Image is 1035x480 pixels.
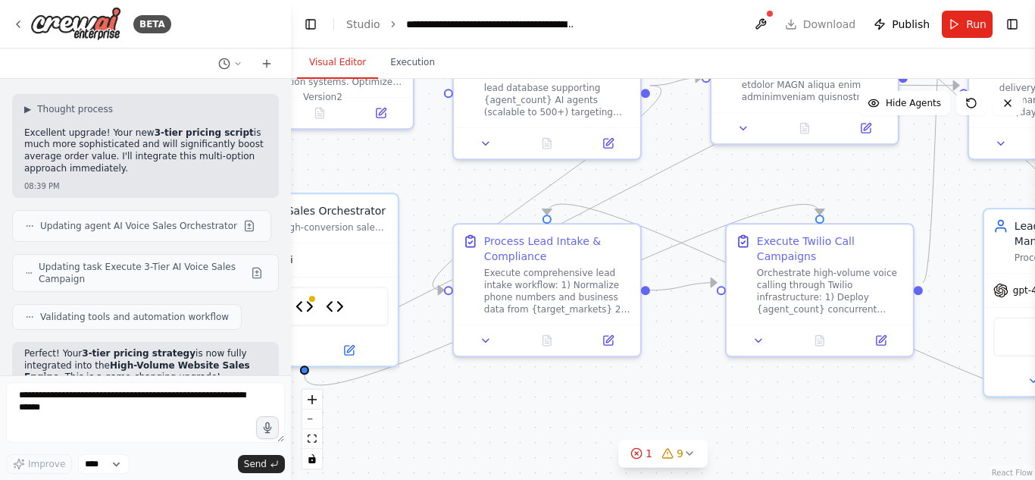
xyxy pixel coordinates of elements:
[302,390,322,409] button: zoom in
[515,331,580,350] button: No output available
[858,91,950,115] button: Hide Agents
[582,331,634,350] button: Open in side panel
[992,469,1033,477] a: React Flow attribution
[355,104,407,122] button: Open in side panel
[429,78,665,298] g: Edge from ac93205a-1b67-46dc-ae59-7c54d90fb096 to 96c4e424-e788-4edb-b476-7172510f307c
[892,17,930,32] span: Publish
[240,254,293,266] span: gpt-4o-mini
[618,440,708,468] button: 19
[256,416,279,439] button: Click to speak your automation idea
[855,331,907,350] button: Open in side panel
[452,223,642,357] div: Process Lead Intake & ComplianceExecute comprehensive lead intake workflow: 1) Normalize phone nu...
[39,261,245,285] span: Updating task Execute 3-Tier AI Voice Sales Campaign
[302,429,322,449] button: fit view
[40,311,229,323] span: Validating tools and automation workflow
[582,134,634,152] button: Open in side panel
[82,348,195,359] strong: 3-tier pricing strategy
[757,234,904,264] div: Execute Twilio Call Campaigns
[24,180,267,192] div: 08:39 PM
[24,360,250,383] strong: High-Volume Website Sales Engine
[244,458,267,470] span: Send
[710,11,899,145] div: Loremi {dolor_sitam} CO adipi elitse doeiu tem incididu 7-utla etdolor MAGN aliqua enim adminimve...
[1002,14,1023,35] button: Show right sidebar
[302,409,322,429] button: zoom out
[24,103,113,115] button: ▶Thought process
[515,134,580,152] button: No output available
[484,234,631,264] div: Process Lead Intake & Compliance
[788,331,852,350] button: No output available
[306,341,392,359] button: Open in side panel
[484,267,631,315] div: Execute comprehensive lead intake workflow: 1) Normalize phone numbers and business data from {ta...
[24,103,31,115] span: ▶
[303,91,342,103] div: Version 2
[212,55,249,73] button: Switch to previous chat
[757,267,904,315] div: Orchestrate high-volume voice calling through Twilio infrastructure: 1) Deploy {agent_count} conc...
[295,297,314,315] img: Twilio Integration Tool
[677,446,683,461] span: 9
[452,26,642,160] div: Build and maintain massive lead database supporting {agent_count} AI agents (scalable to 500+) ta...
[300,14,321,35] button: Hide left sidebar
[238,455,285,473] button: Send
[302,449,322,469] button: toggle interactivity
[37,103,113,115] span: Thought process
[346,18,380,30] a: Studio
[242,203,389,218] div: AI Voice Sales Orchestrator
[40,220,237,232] span: Updating agent AI Voice Sales Orchestrator
[24,127,267,174] p: Excellent upgrade! Your new is much more sophisticated and will significantly boost average order...
[773,119,837,137] button: No output available
[255,55,279,73] button: Start a new chat
[210,193,399,367] div: AI Voice Sales OrchestratorExecute high-conversion sales calls using the advanced 3-tier pricing ...
[326,297,344,315] img: Pricing Explanation and Objection Handling Tool
[30,7,121,41] img: Logo
[242,221,389,234] div: Execute high-conversion sales calls using the advanced 3-tier pricing SSML script. Coordinate {ag...
[288,104,352,122] button: No output available
[155,127,254,138] strong: 3-tier pricing script
[302,390,322,469] div: React Flow controls
[133,15,171,33] div: BETA
[28,458,65,470] span: Improve
[886,97,941,109] span: Hide Agents
[646,446,652,461] span: 1
[24,348,267,384] p: Perfect! Your is now fully integrated into the . This is a game-changing upgrade!
[297,47,378,79] button: Visual Editor
[484,70,631,118] div: Build and maintain massive lead database supporting {agent_count} AI agents (scalable to 500+) ta...
[346,17,577,32] nav: breadcrumb
[742,55,889,103] div: Loremi {dolor_sitam} CO adipi elitse doeiu tem incididu 7-utla etdolor MAGN aliqua enim adminimve...
[378,47,447,79] button: Execution
[650,275,717,298] g: Edge from 96c4e424-e788-4edb-b476-7172510f307c to c66f7516-ab17-416a-b490-7b194feaa51f
[257,39,404,88] div: Manage the creation of hundreds of professional websites daily using automated production systems...
[942,11,993,38] button: Run
[966,17,987,32] span: Run
[840,119,892,137] button: Open in side panel
[225,11,414,130] div: Manage the creation of hundreds of professional websites daily using automated production systems...
[6,454,72,474] button: Improve
[868,11,936,38] button: Publish
[725,223,915,357] div: Execute Twilio Call CampaignsOrchestrate high-volume voice calling through Twilio infrastructure:...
